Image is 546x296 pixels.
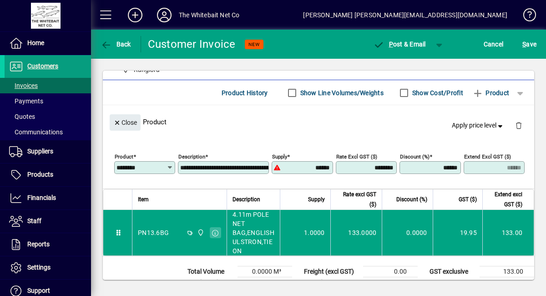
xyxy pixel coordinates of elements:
[218,85,272,101] button: Product History
[433,210,482,255] td: 19.95
[195,228,205,238] span: Rangiora
[9,113,35,120] span: Quotes
[299,266,363,277] td: Freight (excl GST)
[27,39,44,46] span: Home
[233,210,274,255] span: 4.11m POLE NET BAG,ENGLISH ULSTRON,TIE ON
[482,210,534,255] td: 133.00
[363,266,418,277] td: 0.00
[298,88,384,97] label: Show Line Volumes/Weights
[138,194,149,204] span: Item
[248,41,260,47] span: NEW
[452,121,505,130] span: Apply price level
[110,114,141,131] button: Close
[5,210,91,233] a: Staff
[472,86,509,100] span: Product
[425,277,480,288] td: GST
[27,194,56,201] span: Financials
[9,97,43,105] span: Payments
[27,171,53,178] span: Products
[107,118,143,126] app-page-header-button: Close
[179,8,240,22] div: The Whitebait Net Co
[238,277,292,288] td: 0.0000 Kg
[272,153,287,160] mat-label: Supply
[138,228,169,237] div: PN13.6BG
[115,153,133,160] mat-label: Product
[27,240,50,248] span: Reports
[5,32,91,55] a: Home
[363,277,418,288] td: 0.00
[5,187,91,209] a: Financials
[336,189,377,209] span: Rate excl GST ($)
[303,8,507,22] div: [PERSON_NAME] [PERSON_NAME][EMAIL_ADDRESS][DOMAIN_NAME]
[369,36,430,52] button: Post & Email
[121,7,150,23] button: Add
[459,194,477,204] span: GST ($)
[400,153,430,160] mat-label: Discount (%)
[27,264,51,271] span: Settings
[5,140,91,163] a: Suppliers
[516,2,535,31] a: Knowledge Base
[488,189,522,209] span: Extend excl GST ($)
[5,163,91,186] a: Products
[448,117,508,134] button: Apply price level
[396,194,427,204] span: Discount (%)
[5,233,91,256] a: Reports
[27,217,41,225] span: Staff
[27,62,58,70] span: Customers
[520,36,539,52] button: Save
[5,78,91,93] a: Invoices
[5,256,91,279] a: Settings
[308,194,325,204] span: Supply
[9,128,63,136] span: Communications
[522,37,536,51] span: ave
[336,228,377,237] div: 133.0000
[27,287,50,294] span: Support
[508,114,530,136] button: Delete
[468,85,514,101] button: Product
[484,37,504,51] span: Cancel
[480,277,534,288] td: 19.95
[98,36,133,52] button: Back
[5,93,91,109] a: Payments
[508,121,530,129] app-page-header-button: Delete
[150,7,179,23] button: Profile
[103,105,534,138] div: Product
[299,277,363,288] td: Rounding
[183,277,238,288] td: Total Weight
[373,41,426,48] span: ost & Email
[27,148,53,155] span: Suppliers
[382,210,432,255] td: 0.0000
[238,266,292,277] td: 0.0000 M³
[425,266,480,277] td: GST exclusive
[480,266,534,277] td: 133.00
[481,36,506,52] button: Cancel
[464,153,511,160] mat-label: Extend excl GST ($)
[522,41,526,48] span: S
[222,86,268,100] span: Product History
[233,194,260,204] span: Description
[148,37,236,51] div: Customer Invoice
[5,109,91,124] a: Quotes
[5,124,91,140] a: Communications
[410,88,463,97] label: Show Cost/Profit
[9,82,38,89] span: Invoices
[304,228,325,237] span: 1.0000
[113,115,137,130] span: Close
[183,266,238,277] td: Total Volume
[336,153,377,160] mat-label: Rate excl GST ($)
[101,41,131,48] span: Back
[91,36,141,52] app-page-header-button: Back
[389,41,393,48] span: P
[178,153,205,160] mat-label: Description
